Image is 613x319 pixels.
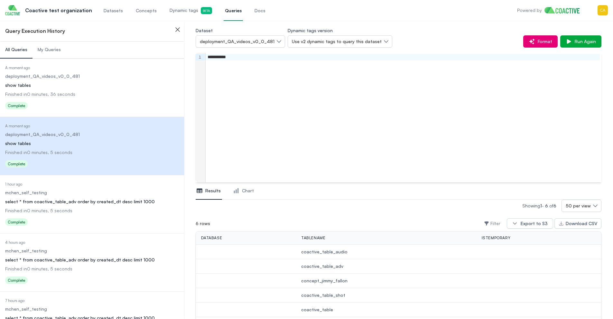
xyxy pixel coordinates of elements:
dd: mchen_self_testing [5,306,179,312]
span: 1 [540,203,542,208]
button: Chart [232,182,255,200]
h2: Query Execution History [5,27,65,35]
span: coactive_table_shot [301,292,471,298]
div: show tables [5,82,179,88]
span: coactive_table [301,306,471,313]
span: Beta [201,7,212,14]
span: coactive_table_adv [301,263,471,269]
img: Coactive test organization [5,5,20,15]
span: 4 hours ago [5,240,25,245]
span: Datasets [104,7,123,14]
dd: deployment_QA_videos_v0_0_481 [5,131,179,138]
span: coactive_table_audio [301,249,471,255]
img: Home [544,7,585,14]
span: Concepts [136,7,157,14]
span: Complete [5,218,28,226]
button: My Queries [33,41,66,59]
div: show tables [5,140,179,147]
button: Export to S3 [507,218,553,229]
button: Results [196,182,222,200]
span: Filter [490,220,500,227]
span: tableName [301,235,325,241]
span: 6 [545,203,548,208]
span: A moment ago [5,123,30,128]
span: concept_jimmy_fallon [301,278,471,284]
span: of [549,203,556,208]
div: 6 rows [196,218,213,229]
span: Complete [5,102,28,109]
p: Coactive test organization [25,6,92,14]
dd: mchen_self_testing [5,248,179,254]
img: Menu for the logged in user [598,5,608,15]
span: Finished in 0 minutes, 5 seconds [5,150,72,155]
p: Showing - [522,203,562,209]
span: 7 hours ago [5,298,24,303]
button: Format [523,35,558,48]
span: Use v2 dynamic tags to query this dataset [292,38,382,45]
span: Dynamic tags [170,7,212,14]
button: 50 per view [562,200,601,212]
div: select * from coactive_table_adv order by created_dt desc limit 1000 [5,257,179,263]
span: Finished in 0 minutes, 5 seconds [5,208,72,213]
span: 6 [553,203,556,208]
span: deployment_QA_videos_v0_0_481 [200,38,274,45]
button: deployment_QA_videos_v0_0_481 [196,35,285,48]
p: Powered by [517,7,542,14]
span: 50 per view [566,203,591,209]
span: Format [535,38,552,45]
div: Download CSV [566,220,597,227]
span: Results [205,187,221,194]
span: Run Again [572,38,596,45]
span: isTemporary [482,235,511,241]
span: Finished in 0 minutes, 36 seconds [5,91,75,97]
span: A moment ago [5,65,30,70]
div: Export to S3 [521,220,548,227]
button: Filter [483,220,502,227]
span: Finished in 0 minutes, 5 seconds [5,266,72,271]
dd: mchen_self_testing [5,189,179,196]
span: database [201,235,222,241]
span: Queries [225,7,242,14]
span: 1 hour ago [5,182,22,187]
dd: deployment_QA_videos_v0_0_481 [5,73,179,79]
span: Complete [5,277,28,284]
span: Complete [5,160,28,168]
div: 1 [196,54,202,60]
span: Chart [242,187,254,194]
button: Use v2 dynamic tags to query this dataset [288,35,392,48]
span: All Queries [5,46,27,53]
nav: Tabs [196,182,602,200]
button: Run Again [560,35,601,48]
button: Download CSV [554,218,601,229]
label: Dynamic tags version [288,28,333,33]
label: Dataset [196,28,213,33]
div: select * from coactive_table_adv order by created_dt desc limit 1000 [5,198,179,205]
span: My Queries [38,46,61,53]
